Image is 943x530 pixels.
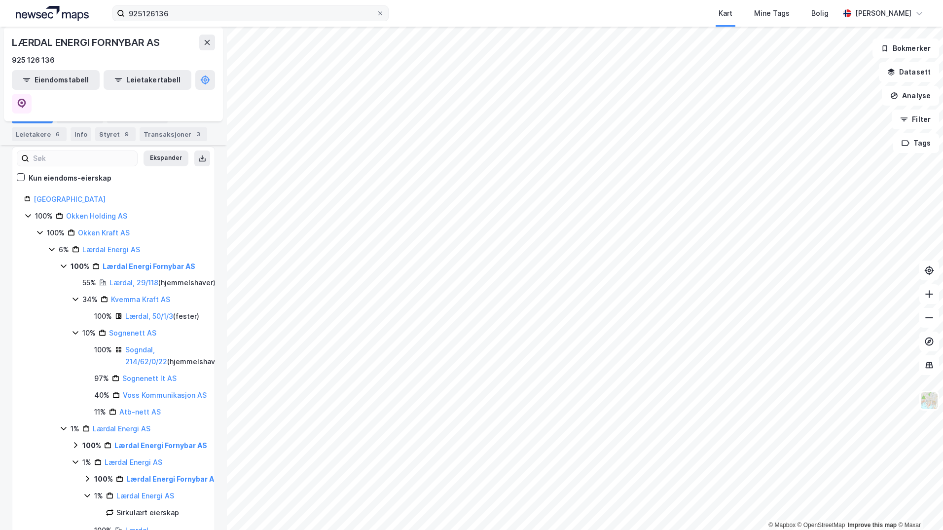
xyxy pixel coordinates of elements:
div: ( hjemmelshaver ) [125,344,224,368]
a: Improve this map [848,522,897,529]
a: Okken Holding AS [66,212,127,220]
a: Okken Kraft AS [78,228,130,237]
div: 100% [82,440,101,452]
div: Leietakere [12,127,67,141]
button: Analyse [882,86,939,106]
img: logo.a4113a55bc3d86da70a041830d287a7e.svg [16,6,89,21]
div: 100% [94,344,112,356]
a: Sognenett It AS [122,374,177,382]
img: Z [920,391,939,410]
a: Sognenett AS [109,329,156,337]
button: Ekspander [144,151,188,166]
a: Lærdal, 50/1/3 [125,312,173,320]
div: LÆRDAL ENERGI FORNYBAR AS [12,35,162,50]
a: Lærdal Energi AS [93,424,150,433]
div: 100% [94,473,113,485]
div: Mine Tags [754,7,790,19]
div: 100% [47,227,65,239]
a: Sogndal, 214/62/0/22 [125,345,167,366]
div: 97% [94,373,109,384]
button: Datasett [879,62,939,82]
div: Sirkulært eierskap [116,507,179,519]
div: 55% [82,277,96,289]
a: Mapbox [768,522,796,529]
div: 10% [82,327,96,339]
div: 3 [193,129,203,139]
div: [PERSON_NAME] [855,7,911,19]
div: 6% [59,244,69,256]
a: Lærdal Energi AS [116,492,174,500]
div: 100% [94,310,112,322]
a: [GEOGRAPHIC_DATA] [34,195,106,203]
button: Filter [892,110,939,129]
a: Lærdal, 29/118 [109,278,158,287]
div: Info [71,127,91,141]
a: Lærdal Energi Fornybar AS [103,262,195,270]
a: OpenStreetMap [798,522,845,529]
iframe: Chat Widget [894,483,943,530]
div: 100% [35,210,53,222]
a: Voss Kommunikasjon AS [123,391,207,399]
div: 40% [94,389,109,401]
button: Leietakertabell [104,70,191,90]
input: Søk [29,151,137,166]
input: Søk på adresse, matrikkel, gårdeiere, leietakere eller personer [125,6,376,21]
div: Kart [719,7,732,19]
div: 925 126 136 [12,54,55,66]
button: Tags [893,133,939,153]
div: 6 [53,129,63,139]
a: Lærdal Energi AS [82,245,140,254]
a: Lærdal Energi Fornybar AS [126,475,219,483]
div: Kun eiendoms-eierskap [29,172,111,184]
div: 1% [94,490,103,502]
button: Eiendomstabell [12,70,100,90]
div: 1% [71,423,79,435]
button: Bokmerker [872,38,939,58]
div: 1% [82,456,91,468]
div: Bolig [811,7,829,19]
div: Transaksjoner [140,127,207,141]
a: Kvemma Kraft AS [111,295,170,303]
div: Styret [95,127,136,141]
div: 11% [94,406,106,418]
div: 34% [82,294,98,305]
div: 100% [71,261,89,272]
div: ( hjemmelshaver ) [109,277,216,289]
a: Lærdal Energi AS [105,458,162,466]
div: Kontrollprogram for chat [894,483,943,530]
a: Lærdal Energi Fornybar AS [114,441,207,450]
div: 9 [122,129,132,139]
a: Atb-nett AS [119,408,161,416]
div: ( fester ) [125,310,199,322]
